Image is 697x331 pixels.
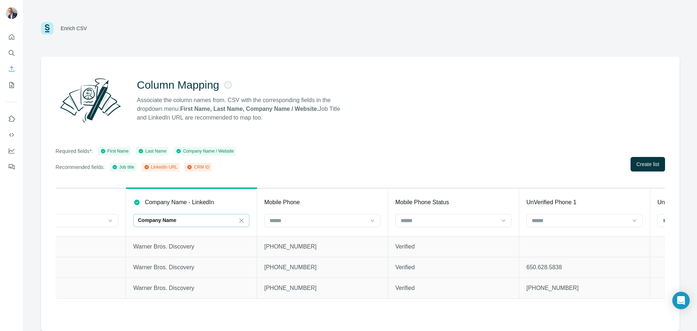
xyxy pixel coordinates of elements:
[6,62,17,76] button: Enrich CSV
[264,198,300,207] p: Mobile Phone
[145,198,214,207] p: Company Name - LinkedIn
[6,128,17,141] button: Use Surfe API
[176,148,234,154] div: Company Name / Website
[133,284,249,292] p: Warner Bros. Discovery
[137,96,347,122] p: Associate the column names from. CSV with the corresponding fields in the dropdown menu: Job Titl...
[56,164,105,171] p: Recommended fields:
[61,25,87,32] div: Enrich CSV
[526,284,643,292] p: [PHONE_NUMBER]
[395,263,511,272] p: Verified
[6,144,17,157] button: Dashboard
[56,74,125,126] img: Surfe Illustration - Column Mapping
[6,47,17,60] button: Search
[144,164,178,170] div: LinkedIn URL
[395,284,511,292] p: Verified
[56,148,93,155] p: Required fields*:
[6,78,17,92] button: My lists
[100,148,129,154] div: First Name
[137,78,219,92] h2: Column Mapping
[138,217,176,224] p: Company Name
[395,242,511,251] p: Verified
[395,198,449,207] p: Mobile Phone Status
[636,161,659,168] span: Create list
[2,284,118,292] p: Warm
[6,160,17,173] button: Feedback
[264,242,380,251] p: [PHONE_NUMBER]
[112,164,134,170] div: Job title
[133,263,249,272] p: Warner Bros. Discovery
[526,263,643,272] p: 650.628.5838
[2,263,118,272] p: Warm
[138,148,166,154] div: Last Name
[264,263,380,272] p: [PHONE_NUMBER]
[526,198,576,207] p: UnVerified Phone 1
[672,292,690,309] div: Open Intercom Messenger
[264,284,380,292] p: [PHONE_NUMBER]
[133,242,249,251] p: Warner Bros. Discovery
[180,106,318,112] strong: First Name, Last Name, Company Name / Website.
[187,164,209,170] div: CRM ID
[41,22,53,35] img: Surfe Logo
[6,7,17,19] img: Avatar
[6,31,17,44] button: Quick start
[6,112,17,125] button: Use Surfe on LinkedIn
[631,157,665,171] button: Create list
